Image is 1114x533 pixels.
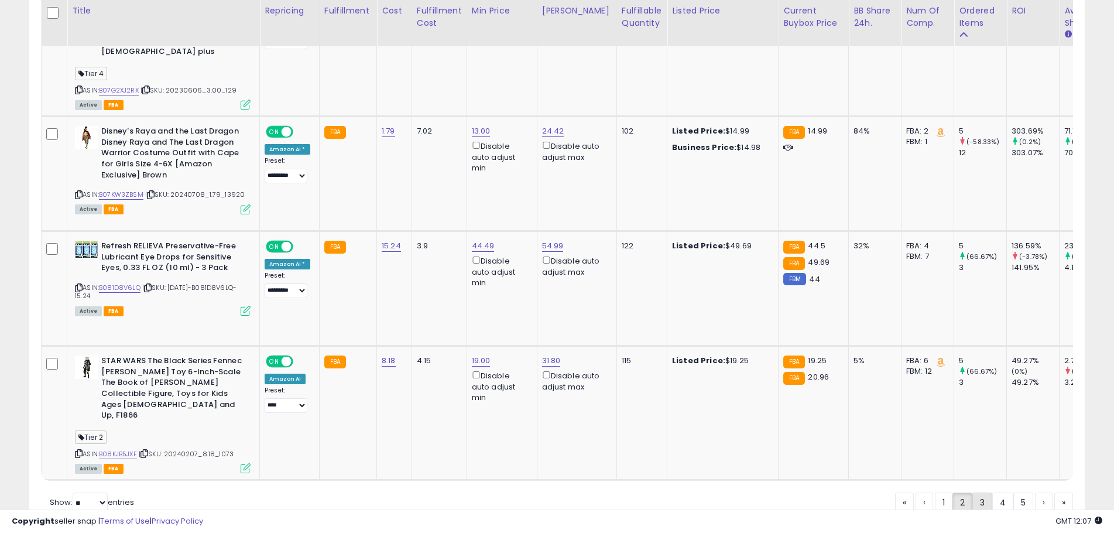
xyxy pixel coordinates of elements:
div: Listed Price [672,5,773,17]
div: Amazon AI * [265,259,310,269]
small: (1.2%) [1072,137,1091,146]
div: 71.71% [1064,126,1112,136]
div: 122 [622,241,658,251]
span: Show: entries [50,497,134,508]
div: 141.95% [1012,262,1059,273]
div: 3 [959,262,1006,273]
span: 19.25 [808,355,827,366]
div: 115 [622,356,658,366]
small: FBA [783,241,805,254]
div: Cost [382,5,407,17]
span: FBA [104,100,124,110]
small: (0%) [1012,367,1028,376]
div: FBA: 2 [906,126,945,136]
small: (-3.78%) [1019,252,1047,261]
div: Repricing [265,5,314,17]
div: FBM: 1 [906,136,945,147]
a: 31.80 [542,355,561,367]
a: Terms of Use [100,515,150,527]
span: All listings currently available for purchase on Amazon [75,100,102,110]
div: Preset: [265,157,310,183]
div: 84% [854,126,892,136]
span: 44.5 [808,240,825,251]
div: Min Price [472,5,532,17]
div: FBA: 4 [906,241,945,251]
a: 3 [972,493,992,512]
span: OFF [292,242,310,252]
img: 519+QgnVlBL._SL40_.jpg [75,241,98,258]
div: Avg BB Share [1064,5,1107,29]
div: Current Buybox Price [783,5,844,29]
a: 5 [1013,493,1033,512]
div: $14.98 [672,142,769,153]
span: FBA [104,204,124,214]
div: Num of Comp. [906,5,949,29]
div: 5 [959,241,1006,251]
div: ASIN: [75,356,251,472]
div: 70.86% [1064,148,1112,158]
div: Amazon AI [265,374,306,384]
div: 12 [959,148,1006,158]
b: Listed Price: [672,240,725,251]
span: 14.99 [808,125,827,136]
b: Refresh RELIEVA Preservative-Free Lubricant Eye Drops for Sensitive Eyes, 0.33 FL OZ (10 ml) - 3 ... [101,241,244,276]
div: Title [72,5,255,17]
img: 41NbbjQvg6L._SL40_.jpg [75,126,98,149]
b: Business Price: [672,142,736,153]
span: › [1043,497,1045,508]
a: Privacy Policy [152,515,203,527]
small: (-17.63%) [1072,367,1103,376]
span: ‹ [923,497,926,508]
span: All listings currently available for purchase on Amazon [75,204,102,214]
div: Preset: [265,387,310,413]
div: 32% [854,241,892,251]
div: FBM: 7 [906,251,945,262]
small: (471.74%) [1072,252,1102,261]
small: FBA [324,241,346,254]
div: 3.29% [1064,377,1112,388]
a: 19.00 [472,355,491,367]
img: 41s8m8CKNaL._SL40_.jpg [75,356,98,379]
small: FBA [324,356,346,368]
div: FBA: 6 [906,356,945,366]
div: ROI [1012,5,1054,17]
span: 49.69 [808,257,829,268]
div: 23.67% [1064,241,1112,251]
span: Tier 2 [75,430,107,444]
div: ASIN: [75,126,251,213]
span: Tier 4 [75,67,107,80]
small: FBA [783,372,805,385]
small: (0.2%) [1019,137,1041,146]
b: STAR WARS The Black Series Fennec [PERSON_NAME] Toy 6-Inch-Scale The Book of [PERSON_NAME] Collec... [101,356,244,423]
span: ON [267,242,282,252]
div: [PERSON_NAME] [542,5,612,17]
div: Disable auto adjust max [542,254,608,277]
div: Fulfillment [324,5,372,17]
div: Disable auto adjust min [472,254,528,288]
div: 49.27% [1012,377,1059,388]
div: seller snap | | [12,516,203,527]
div: 102 [622,126,658,136]
span: | SKU: 20230606_3.00_129 [140,86,236,95]
span: OFF [292,127,310,137]
div: Fulfillment Cost [417,5,462,29]
b: Listed Price: [672,355,725,366]
div: 136.59% [1012,241,1059,251]
div: 7.02 [417,126,458,136]
div: $14.99 [672,126,769,136]
div: 3.9 [417,241,458,251]
div: $49.69 [672,241,769,251]
a: B08KJB5JXF [99,449,137,459]
div: 303.07% [1012,148,1059,158]
span: 20.96 [808,371,829,382]
span: 2025-10-7 12:07 GMT [1055,515,1102,527]
div: Disable auto adjust max [542,369,608,392]
small: FBA [783,356,805,368]
span: All listings currently available for purchase on Amazon [75,464,102,474]
div: 5 [959,126,1006,136]
div: Disable auto adjust min [472,139,528,173]
span: FBA [104,464,124,474]
a: 8.18 [382,355,396,367]
a: 4 [992,493,1013,512]
small: (66.67%) [966,252,997,261]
